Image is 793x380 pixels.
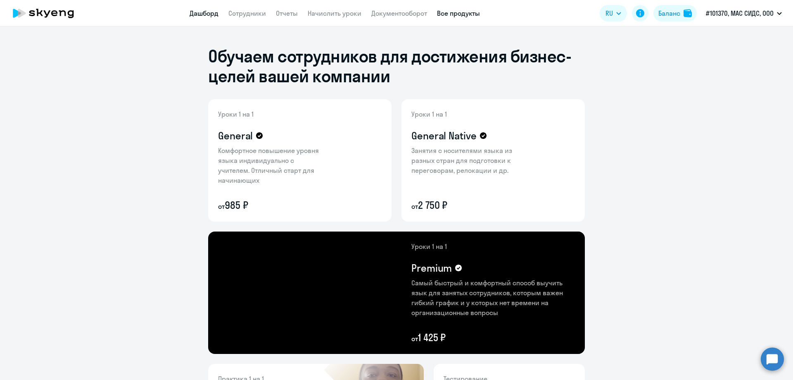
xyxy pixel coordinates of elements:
span: RU [605,8,613,18]
button: Балансbalance [653,5,697,22]
p: Комфортное повышение уровня языка индивидуально с учителем. Отличный старт для начинающих [218,146,325,185]
img: balance [684,9,692,17]
small: от [411,335,418,343]
p: 2 750 ₽ [411,198,519,212]
a: Дашборд [190,9,218,17]
h4: General [218,129,253,142]
p: Уроки 1 на 1 [411,109,519,119]
img: general-content-bg.png [208,99,332,222]
img: general-native-content-bg.png [401,99,532,222]
small: от [218,202,225,210]
p: 1 425 ₽ [411,331,575,344]
small: от [411,202,418,210]
h4: General Native [411,129,477,142]
h4: Premium [411,261,452,275]
p: Занятия с носителями языка из разных стран для подготовки к переговорам, релокации и др. [411,146,519,175]
a: Все продукты [437,9,480,17]
p: Уроки 1 на 1 [218,109,325,119]
p: Уроки 1 на 1 [411,241,575,251]
a: Документооборот [371,9,427,17]
h1: Обучаем сотрудников для достижения бизнес-целей вашей компании [208,46,585,86]
img: premium-content-bg.png [297,232,585,354]
button: #101370, МАС СИДС, ООО [702,3,786,23]
a: Сотрудники [228,9,266,17]
a: Отчеты [276,9,298,17]
p: #101370, МАС СИДС, ООО [706,8,774,18]
button: RU [600,5,627,22]
a: Начислить уроки [308,9,361,17]
div: Баланс [658,8,680,18]
p: Самый быстрый и комфортный способ выучить язык для занятых сотрудников, которым важен гибкий граф... [411,278,575,318]
p: 985 ₽ [218,198,325,212]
